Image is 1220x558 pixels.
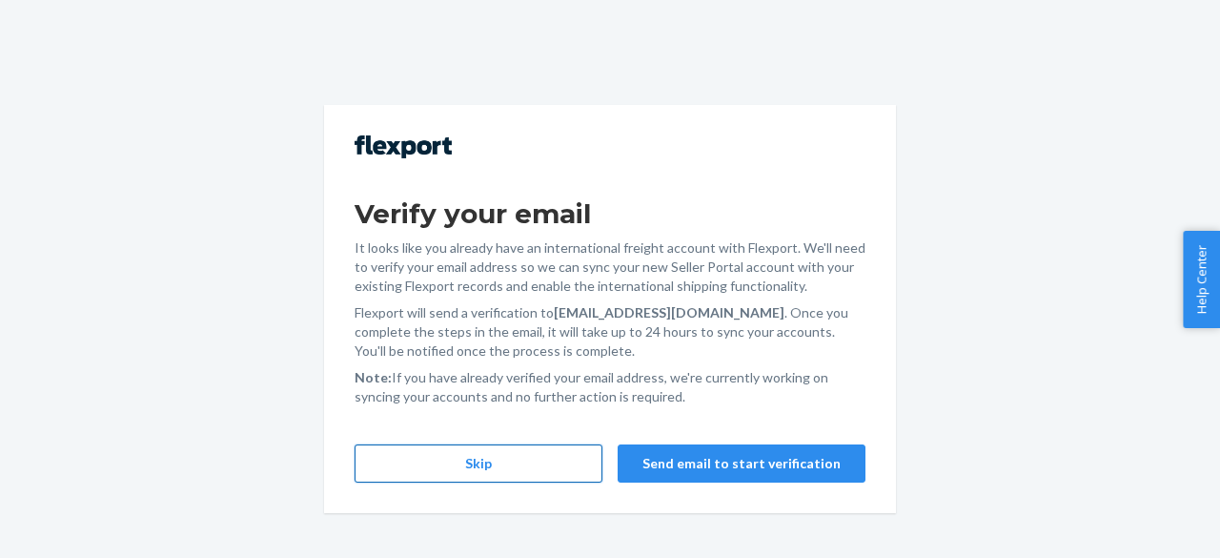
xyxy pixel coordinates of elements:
img: Flexport logo [355,135,452,158]
strong: Note: [355,369,392,385]
button: Skip [355,444,602,483]
h1: Verify your email [355,196,865,231]
p: It looks like you already have an international freight account with Flexport. We'll need to veri... [355,238,865,296]
p: Flexport will send a verification to . Once you complete the steps in the email, it will take up ... [355,303,865,361]
strong: [EMAIL_ADDRESS][DOMAIN_NAME] [554,304,784,320]
button: Help Center [1183,231,1220,328]
button: Send email to start verification [618,444,865,483]
p: If you have already verified your email address, we're currently working on syncing your accounts... [355,368,865,406]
